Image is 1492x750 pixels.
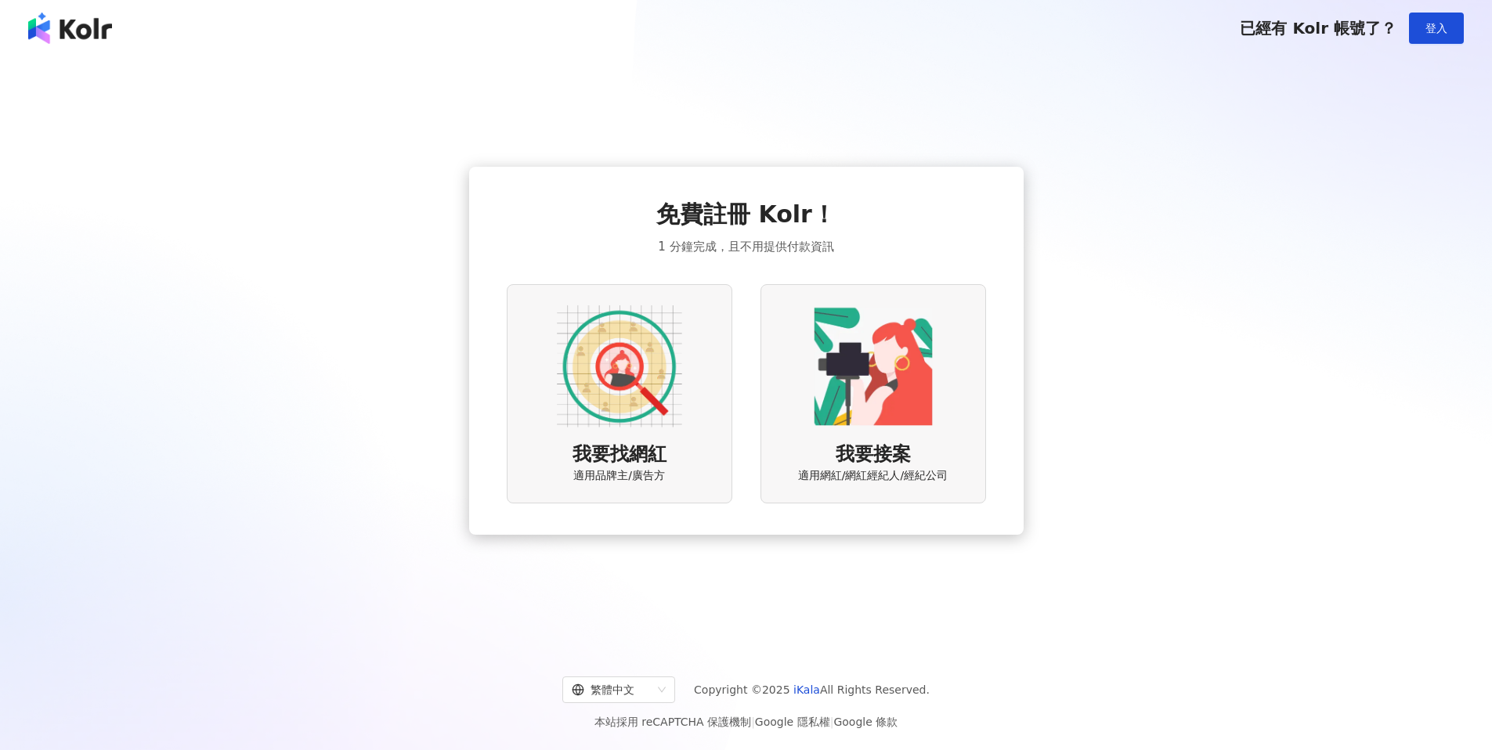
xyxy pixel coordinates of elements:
[658,237,833,256] span: 1 分鐘完成，且不用提供付款資訊
[755,716,830,728] a: Google 隱私權
[1240,19,1396,38] span: 已經有 Kolr 帳號了？
[751,716,755,728] span: |
[793,683,820,696] a: iKala
[557,304,682,429] img: AD identity option
[811,304,936,429] img: KOL identity option
[572,677,652,702] div: 繁體中文
[594,712,898,731] span: 本站採用 reCAPTCHA 保護機制
[573,442,667,468] span: 我要找網紅
[1425,22,1447,34] span: 登入
[28,13,112,44] img: logo
[694,680,930,699] span: Copyright © 2025 All Rights Reserved.
[798,468,948,484] span: 適用網紅/網紅經紀人/經紀公司
[656,198,836,231] span: 免費註冊 Kolr！
[573,468,665,484] span: 適用品牌主/廣告方
[1409,13,1464,44] button: 登入
[830,716,834,728] span: |
[833,716,898,728] a: Google 條款
[836,442,911,468] span: 我要接案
